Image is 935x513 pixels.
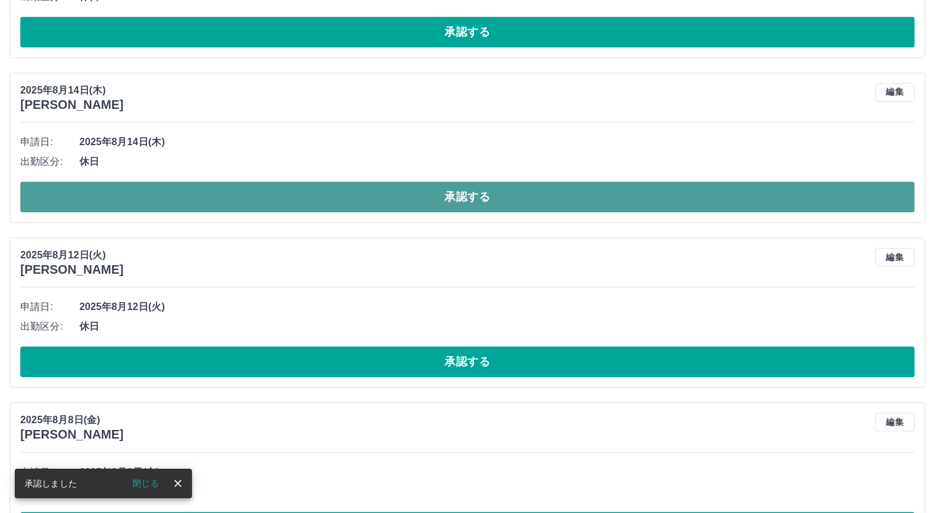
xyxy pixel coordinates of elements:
[169,474,187,493] button: close
[20,181,915,212] button: 承認する
[20,465,79,480] span: 申請日:
[20,154,79,169] span: 出勤区分:
[20,346,915,377] button: 承認する
[79,465,915,480] span: 2025年8月8日(金)
[79,135,915,149] span: 2025年8月14日(木)
[20,83,124,98] p: 2025年8月14日(木)
[875,248,915,266] button: 編集
[20,413,124,427] p: 2025年8月8日(金)
[20,98,124,112] h3: [PERSON_NAME]
[20,263,124,277] h3: [PERSON_NAME]
[79,319,915,334] span: 休日
[20,319,79,334] span: 出勤区分:
[875,413,915,431] button: 編集
[20,17,915,47] button: 承認する
[20,300,79,314] span: 申請日:
[79,485,915,499] span: 休日
[20,135,79,149] span: 申請日:
[122,474,169,493] button: 閉じる
[875,83,915,101] button: 編集
[25,472,77,495] div: 承認しました
[79,300,915,314] span: 2025年8月12日(火)
[20,248,124,263] p: 2025年8月12日(火)
[79,154,915,169] span: 休日
[20,427,124,442] h3: [PERSON_NAME]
